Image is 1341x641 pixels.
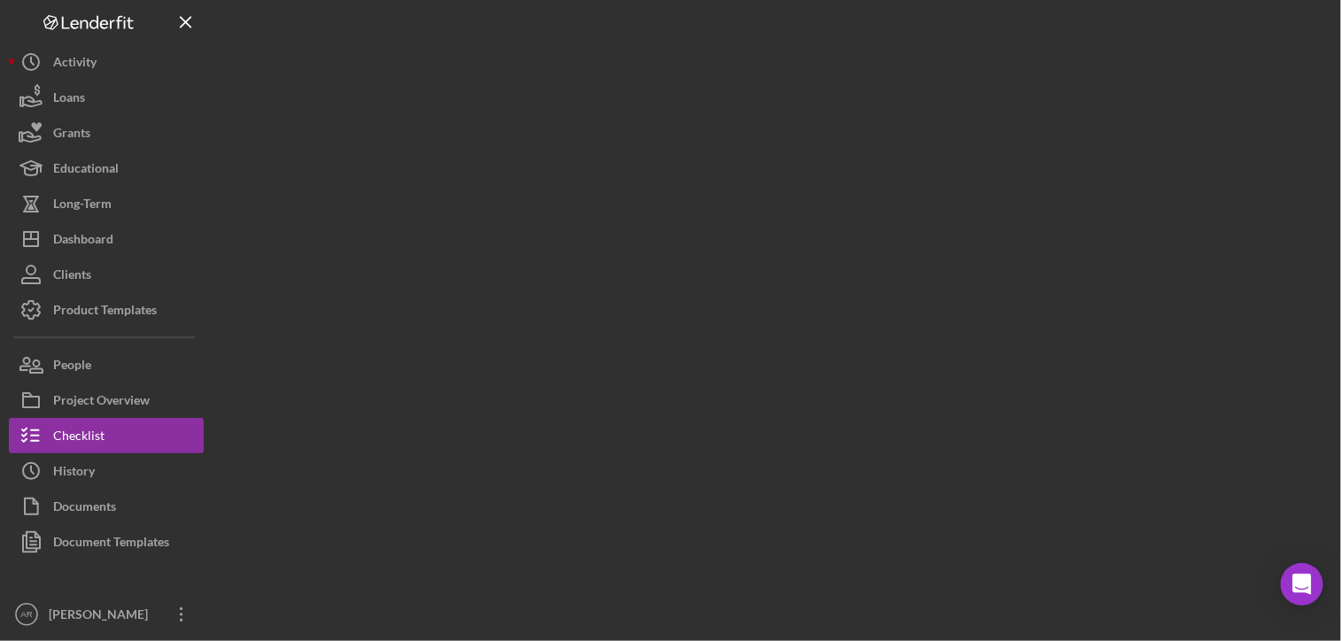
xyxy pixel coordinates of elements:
[9,418,204,453] button: Checklist
[9,257,204,292] button: Clients
[53,186,112,226] div: Long-Term
[53,44,97,84] div: Activity
[53,418,105,458] div: Checklist
[53,382,150,422] div: Project Overview
[53,489,116,529] div: Documents
[9,524,204,560] button: Document Templates
[53,151,119,190] div: Educational
[53,347,91,387] div: People
[9,44,204,80] button: Activity
[9,382,204,418] button: Project Overview
[53,115,90,155] div: Grants
[9,597,204,632] button: AR[PERSON_NAME]
[53,292,157,332] div: Product Templates
[53,453,95,493] div: History
[9,186,204,221] button: Long-Term
[53,257,91,297] div: Clients
[9,347,204,382] button: People
[53,524,169,564] div: Document Templates
[53,80,85,120] div: Loans
[9,80,204,115] button: Loans
[9,115,204,151] button: Grants
[53,221,113,261] div: Dashboard
[20,610,32,620] text: AR
[9,292,204,328] button: Product Templates
[44,597,159,637] div: [PERSON_NAME]
[9,453,204,489] button: History
[1281,563,1323,606] div: Open Intercom Messenger
[9,221,204,257] button: Dashboard
[9,489,204,524] button: Documents
[9,151,204,186] button: Educational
